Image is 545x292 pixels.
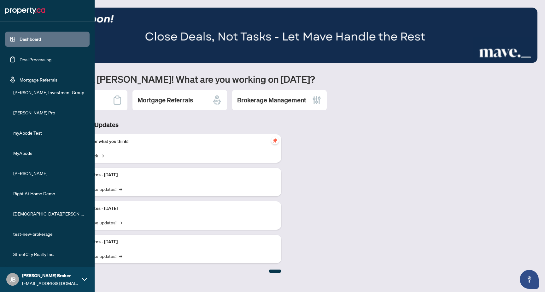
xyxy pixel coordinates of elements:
span: [DEMOGRAPHIC_DATA][PERSON_NAME] Realty [13,210,85,217]
button: 2 [516,57,519,59]
span: → [101,152,104,159]
span: [PERSON_NAME] [13,170,85,177]
span: pushpin [271,137,279,144]
p: Platform Updates - [DATE] [66,172,276,179]
span: myAbode Test [13,129,85,136]
span: StreetCity Realty Inc. [13,251,85,258]
a: Deal Processing [20,57,51,62]
span: test-new-brokerage [13,230,85,237]
span: [EMAIL_ADDRESS][DOMAIN_NAME] [22,280,79,287]
img: logo [5,6,45,16]
button: 1 [511,57,513,59]
span: → [119,252,122,259]
button: 3 [521,57,531,59]
span: JB [10,275,16,284]
h2: Mortgage Referrals [138,96,193,105]
p: Platform Updates - [DATE] [66,205,276,212]
span: [PERSON_NAME] Pro [13,109,85,116]
h3: Brokerage & Industry Updates [33,120,281,129]
span: → [119,219,122,226]
a: Mortgage Referrals [20,77,57,82]
img: Slide 2 [33,8,537,63]
a: Dashboard [20,36,41,42]
span: MyAbode [13,149,85,156]
span: [PERSON_NAME] Investment Group [13,89,85,96]
button: Open asap [520,270,539,289]
h2: Brokerage Management [237,96,306,105]
h1: Welcome back [PERSON_NAME]! What are you working on [DATE]? [33,73,537,85]
span: Right At Home Demo [13,190,85,197]
p: We want to hear what you think! [66,138,276,145]
span: → [119,186,122,192]
span: [PERSON_NAME] Broker [22,272,79,279]
p: Platform Updates - [DATE] [66,239,276,246]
